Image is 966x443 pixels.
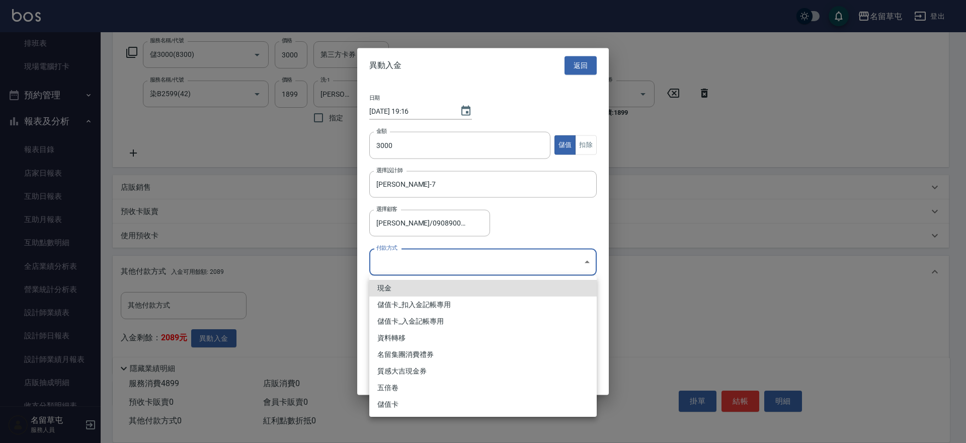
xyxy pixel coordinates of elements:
li: 名留集團消費禮券 [369,346,597,363]
li: 儲值卡 [369,396,597,413]
li: 儲值卡_入金記帳專用 [369,313,597,330]
li: 質感大吉現金券 [369,363,597,380]
li: 資料轉移 [369,330,597,346]
li: 儲值卡_扣入金記帳專用 [369,297,597,313]
li: 五倍卷 [369,380,597,396]
li: 現金 [369,280,597,297]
